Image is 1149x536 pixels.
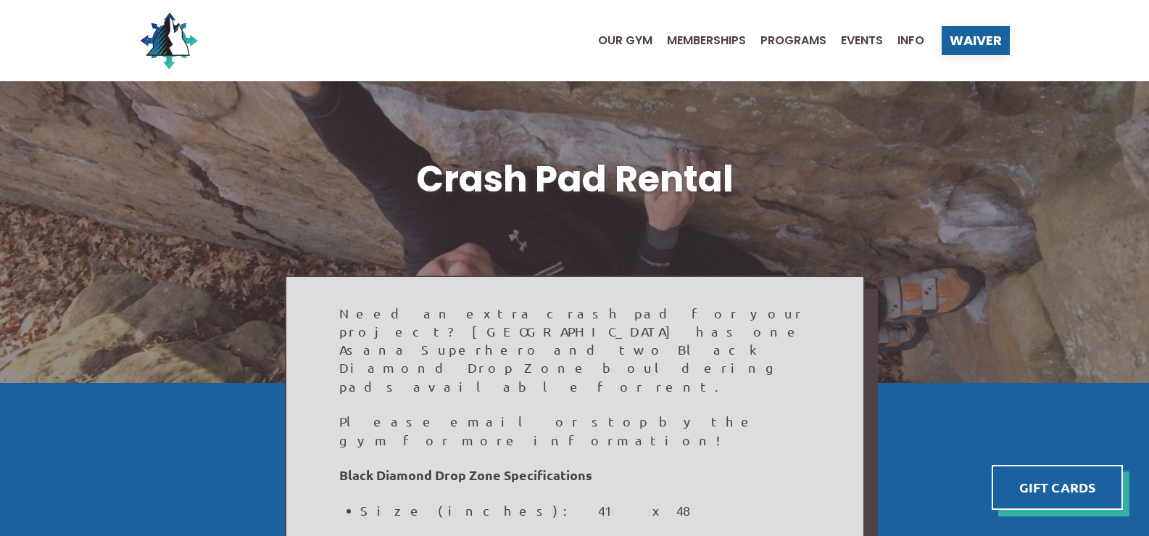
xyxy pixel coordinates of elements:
span: Need an extra crash pad for your project? [GEOGRAPHIC_DATA] has one Asana Superhero and two Black... [339,305,805,394]
a: Memberships [652,35,746,46]
span: Size (inches): 41 x 48 [360,503,702,518]
a: Programs [746,35,826,46]
span: Memberships [667,35,746,46]
span: Our Gym [598,35,652,46]
a: Info [883,35,924,46]
a: Our Gym [584,35,652,46]
a: Events [826,35,883,46]
span: Waiver [950,34,1002,47]
span: Info [897,35,924,46]
span: Events [841,35,883,46]
a: Waiver [942,26,1010,55]
span: Programs [760,35,826,46]
strong: Black Diamond Drop Zone Specifications [339,466,592,483]
h1: Crash Pad Rental [140,154,1010,205]
span: Please email or stop by the gym for more information! [339,413,758,447]
img: North Wall Logo [140,12,198,70]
